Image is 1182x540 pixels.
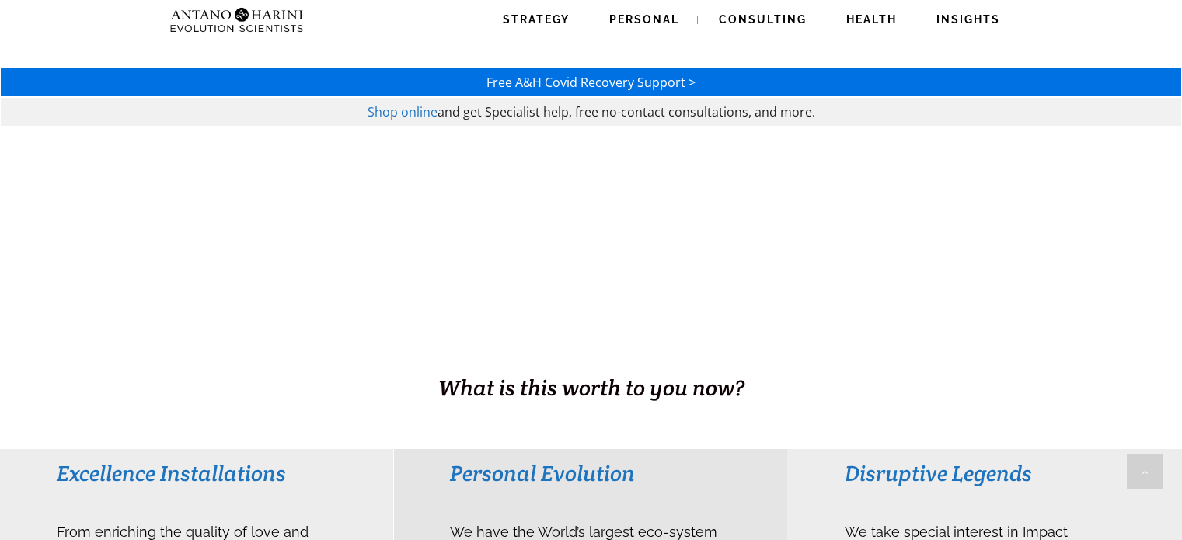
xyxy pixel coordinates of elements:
[438,103,815,120] span: and get Specialist help, free no-contact consultations, and more.
[503,13,570,26] span: Strategy
[2,340,1180,372] h1: BUSINESS. HEALTH. Family. Legacy
[450,459,730,487] h3: Personal Evolution
[609,13,679,26] span: Personal
[438,374,744,402] span: What is this worth to you now?
[845,459,1125,487] h3: Disruptive Legends
[719,13,807,26] span: Consulting
[368,103,438,120] a: Shop online
[846,13,897,26] span: Health
[486,74,696,91] a: Free A&H Covid Recovery Support >
[936,13,1000,26] span: Insights
[57,459,337,487] h3: Excellence Installations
